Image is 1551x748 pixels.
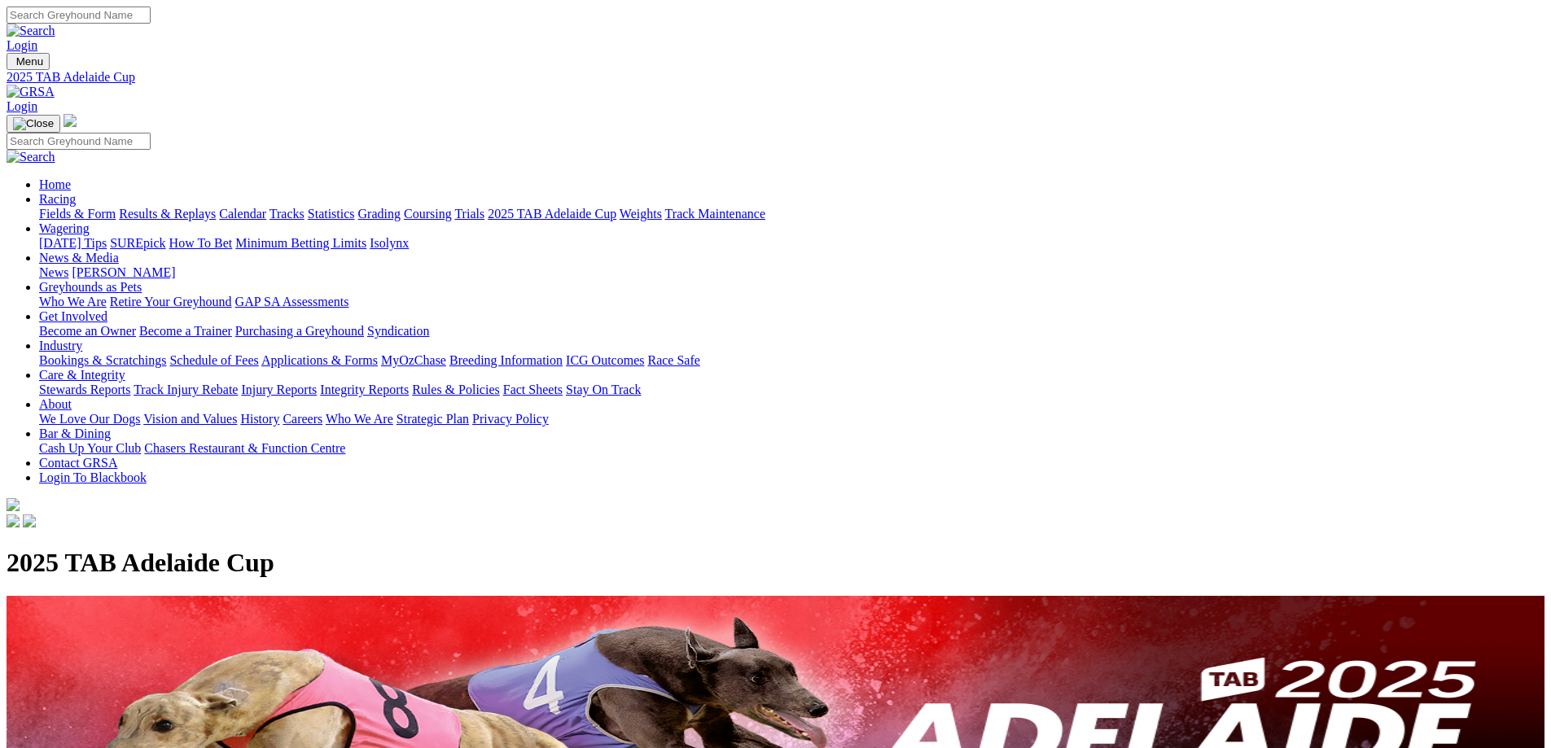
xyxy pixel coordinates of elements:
[169,236,233,250] a: How To Bet
[39,265,1544,280] div: News & Media
[269,207,305,221] a: Tracks
[412,383,500,396] a: Rules & Policies
[367,324,429,338] a: Syndication
[219,207,266,221] a: Calendar
[169,353,258,367] a: Schedule of Fees
[472,412,549,426] a: Privacy Policy
[39,324,1544,339] div: Get Involved
[39,324,136,338] a: Become an Owner
[39,236,1544,251] div: Wagering
[119,207,216,221] a: Results & Replays
[358,207,401,221] a: Grading
[39,280,142,294] a: Greyhounds as Pets
[39,207,1544,221] div: Racing
[397,412,469,426] a: Strategic Plan
[7,85,55,99] img: GRSA
[566,383,641,396] a: Stay On Track
[241,383,317,396] a: Injury Reports
[39,470,147,484] a: Login To Blackbook
[7,24,55,38] img: Search
[39,441,1544,456] div: Bar & Dining
[7,99,37,113] a: Login
[110,236,165,250] a: SUREpick
[235,324,364,338] a: Purchasing a Greyhound
[454,207,484,221] a: Trials
[566,353,644,367] a: ICG Outcomes
[134,383,238,396] a: Track Injury Rebate
[39,412,140,426] a: We Love Our Dogs
[39,441,141,455] a: Cash Up Your Club
[39,221,90,235] a: Wagering
[39,353,1544,368] div: Industry
[39,397,72,411] a: About
[261,353,378,367] a: Applications & Forms
[72,265,175,279] a: [PERSON_NAME]
[620,207,662,221] a: Weights
[326,412,393,426] a: Who We Are
[39,192,76,206] a: Racing
[39,295,1544,309] div: Greyhounds as Pets
[144,441,345,455] a: Chasers Restaurant & Function Centre
[39,383,130,396] a: Stewards Reports
[39,426,111,440] a: Bar & Dining
[39,265,68,279] a: News
[7,150,55,164] img: Search
[7,53,50,70] button: Toggle navigation
[235,295,349,308] a: GAP SA Assessments
[39,207,116,221] a: Fields & Form
[139,324,232,338] a: Become a Trainer
[404,207,452,221] a: Coursing
[39,383,1544,397] div: Care & Integrity
[240,412,279,426] a: History
[39,309,107,323] a: Get Involved
[13,117,54,130] img: Close
[39,251,119,265] a: News & Media
[39,353,166,367] a: Bookings & Scratchings
[647,353,699,367] a: Race Safe
[64,114,77,127] img: logo-grsa-white.png
[39,339,82,352] a: Industry
[7,38,37,52] a: Login
[308,207,355,221] a: Statistics
[39,236,107,250] a: [DATE] Tips
[39,295,107,308] a: Who We Are
[665,207,765,221] a: Track Maintenance
[39,456,117,470] a: Contact GRSA
[7,514,20,527] img: facebook.svg
[488,207,616,221] a: 2025 TAB Adelaide Cup
[381,353,446,367] a: MyOzChase
[7,115,60,133] button: Toggle navigation
[503,383,563,396] a: Fact Sheets
[110,295,232,308] a: Retire Your Greyhound
[370,236,409,250] a: Isolynx
[235,236,366,250] a: Minimum Betting Limits
[283,412,322,426] a: Careers
[320,383,409,396] a: Integrity Reports
[7,7,151,24] input: Search
[449,353,563,367] a: Breeding Information
[7,133,151,150] input: Search
[39,412,1544,426] div: About
[7,498,20,511] img: logo-grsa-white.png
[143,412,237,426] a: Vision and Values
[7,70,1544,85] a: 2025 TAB Adelaide Cup
[7,548,1544,578] h1: 2025 TAB Adelaide Cup
[23,514,36,527] img: twitter.svg
[39,368,125,382] a: Care & Integrity
[39,177,71,191] a: Home
[16,55,43,68] span: Menu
